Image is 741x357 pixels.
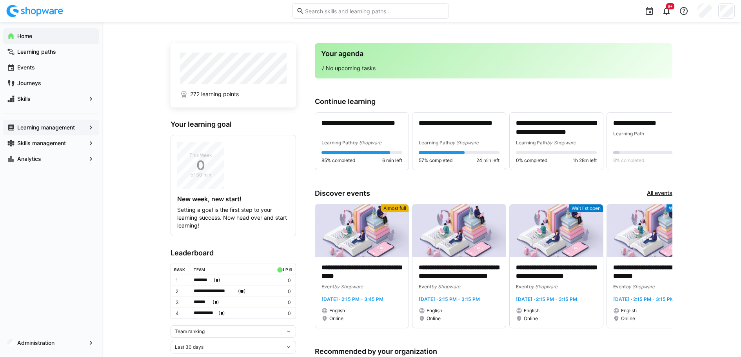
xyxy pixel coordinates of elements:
[419,296,480,302] span: [DATE] · 2:15 PM - 3:15 PM
[427,308,442,314] span: English
[283,267,288,272] div: LP
[321,64,666,72] p: √ No upcoming tasks
[476,157,499,164] span: 24 min left
[321,296,383,302] span: [DATE] · 2:15 PM - 3:45 PM
[315,189,370,198] h3: Discover events
[212,298,219,306] span: ( )
[516,157,547,164] span: 0% completed
[419,140,450,146] span: Learning Path
[431,284,460,290] span: by Shopware
[516,284,529,290] span: Event
[315,204,409,257] img: image
[516,296,577,302] span: [DATE] · 2:15 PM - 3:15 PM
[214,276,220,284] span: ( )
[171,249,296,257] h3: Leaderboard
[176,299,187,306] p: 3
[275,277,291,284] p: 0
[613,131,644,137] span: Learning Path
[516,140,547,146] span: Learning Path
[621,308,637,314] span: English
[315,347,672,356] h3: Recommended by your organization
[321,284,334,290] span: Event
[304,7,445,15] input: Search skills and learning paths…
[171,120,296,129] h3: Your learning goal
[190,90,239,98] span: 272 learning points
[450,140,479,146] span: by Shopware
[510,204,603,257] img: image
[194,267,205,272] div: Team
[613,296,674,302] span: [DATE] · 2:15 PM - 3:15 PM
[275,288,291,295] p: 0
[524,308,539,314] span: English
[177,206,289,229] p: Setting a goal is the first step to your learning success. Now head over and start learning!
[321,157,355,164] span: 85% completed
[547,140,576,146] span: by Shopware
[329,315,343,322] span: Online
[573,157,597,164] span: 1h 28m left
[621,315,635,322] span: Online
[176,288,187,295] p: 2
[626,284,655,290] span: by Shopware
[321,140,352,146] span: Learning Path
[289,266,292,272] a: ø
[176,277,187,284] p: 1
[613,157,644,164] span: 8% completed
[419,157,452,164] span: 57% completed
[329,308,345,314] span: English
[669,205,698,211] span: Wait list open
[572,205,601,211] span: Wait list open
[238,287,246,295] span: ( )
[607,204,700,257] img: image
[275,310,291,317] p: 0
[174,267,185,272] div: Rank
[668,4,673,9] span: 9+
[524,315,538,322] span: Online
[176,310,187,317] p: 4
[383,205,406,211] span: Almost full
[321,49,666,58] h3: Your agenda
[175,344,203,350] span: Last 30 days
[529,284,558,290] span: by Shopware
[177,195,289,203] h4: New week, new start!
[352,140,381,146] span: by Shopware
[275,299,291,306] p: 0
[613,284,626,290] span: Event
[419,284,431,290] span: Event
[427,315,441,322] span: Online
[175,328,205,335] span: Team ranking
[315,97,672,106] h3: Continue learning
[647,189,672,198] a: All events
[218,309,225,317] span: ( )
[382,157,402,164] span: 6 min left
[412,204,506,257] img: image
[334,284,363,290] span: by Shopware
